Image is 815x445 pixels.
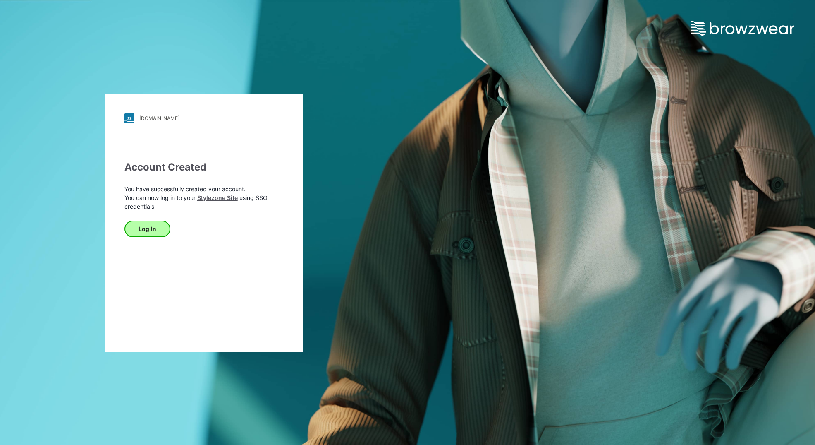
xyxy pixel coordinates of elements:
img: stylezone-logo.562084cfcfab977791bfbf7441f1a819.svg [124,113,134,123]
p: You can now log in to your using SSO credentials [124,193,283,211]
p: You have successfully created your account. [124,185,283,193]
div: [DOMAIN_NAME] [139,115,179,121]
div: Account Created [124,160,283,175]
img: browzwear-logo.e42bd6dac1945053ebaf764b6aa21510.svg [691,21,794,36]
a: Stylezone Site [197,194,238,201]
button: Log In [124,221,170,237]
a: [DOMAIN_NAME] [124,113,283,123]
